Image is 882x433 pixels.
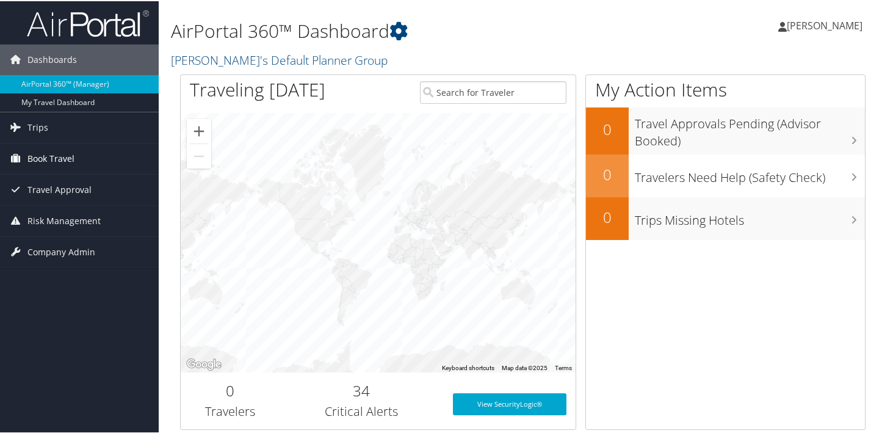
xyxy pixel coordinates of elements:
[289,402,435,419] h3: Critical Alerts
[555,363,572,370] a: Terms (opens in new tab)
[586,206,629,227] h2: 0
[453,392,566,414] a: View SecurityLogic®
[289,379,435,400] h2: 34
[171,17,640,43] h1: AirPortal 360™ Dashboard
[27,111,48,142] span: Trips
[586,196,865,239] a: 0Trips Missing Hotels
[586,76,865,101] h1: My Action Items
[787,18,862,31] span: [PERSON_NAME]
[187,143,211,167] button: Zoom out
[27,8,149,37] img: airportal-logo.png
[184,355,224,371] a: Open this area in Google Maps (opens a new window)
[586,153,865,196] a: 0Travelers Need Help (Safety Check)
[778,6,875,43] a: [PERSON_NAME]
[27,142,74,173] span: Book Travel
[184,355,224,371] img: Google
[190,76,325,101] h1: Traveling [DATE]
[27,43,77,74] span: Dashboards
[27,236,95,266] span: Company Admin
[586,106,865,153] a: 0Travel Approvals Pending (Advisor Booked)
[442,363,494,371] button: Keyboard shortcuts
[27,173,92,204] span: Travel Approval
[586,118,629,139] h2: 0
[502,363,548,370] span: Map data ©2025
[635,162,865,185] h3: Travelers Need Help (Safety Check)
[635,108,865,148] h3: Travel Approvals Pending (Advisor Booked)
[171,51,391,67] a: [PERSON_NAME]'s Default Planner Group
[635,205,865,228] h3: Trips Missing Hotels
[187,118,211,142] button: Zoom in
[27,205,101,235] span: Risk Management
[586,163,629,184] h2: 0
[420,80,566,103] input: Search for Traveler
[190,402,270,419] h3: Travelers
[190,379,270,400] h2: 0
